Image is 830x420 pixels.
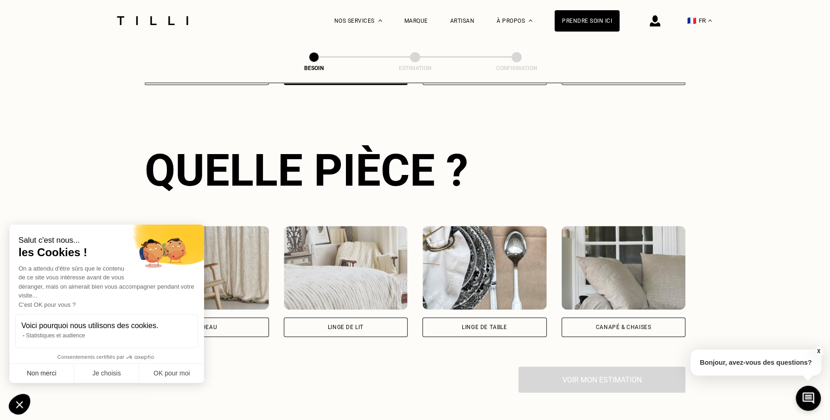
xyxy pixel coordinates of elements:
[690,349,821,375] p: Bonjour, avez-vous des questions?
[369,65,461,71] div: Estimation
[114,16,192,25] img: Logo du service de couturière Tilli
[328,324,364,330] div: Linge de lit
[404,18,428,24] a: Marque
[422,226,547,310] img: Tilli retouche votre Linge de table
[145,226,269,310] img: Tilli retouche votre Rideau
[378,19,382,22] img: Menu déroulant
[462,324,507,330] div: Linge de table
[450,18,475,24] a: Artisan
[268,65,360,71] div: Besoin
[814,346,823,356] button: X
[470,65,563,71] div: Confirmation
[284,226,408,310] img: Tilli retouche votre Linge de lit
[708,19,712,22] img: menu déroulant
[196,324,217,330] div: Rideau
[595,324,651,330] div: Canapé & chaises
[529,19,532,22] img: Menu déroulant à propos
[145,144,685,196] div: Quelle pièce ?
[555,10,619,32] a: Prendre soin ici
[687,16,696,25] span: 🇫🇷
[650,15,660,26] img: icône connexion
[562,226,686,310] img: Tilli retouche votre Canapé & chaises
